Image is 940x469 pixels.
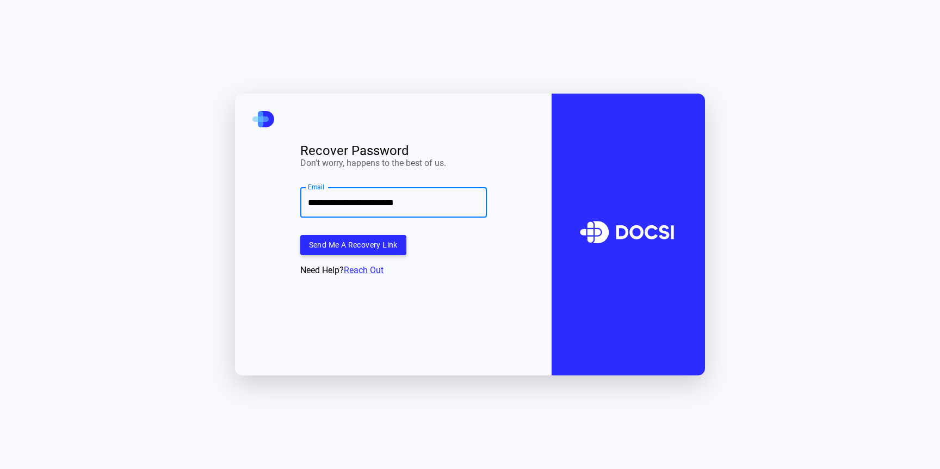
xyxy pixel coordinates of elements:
div: Don't worry, happens to the best of us. [300,157,487,170]
button: Send me a recovery link [300,235,406,255]
label: Email [308,182,325,192]
div: Recover Password [300,145,487,157]
div: Need Help? [300,264,487,277]
img: DOCSI Logo [571,198,686,271]
img: DOCSI Mini Logo [252,111,274,127]
a: Reach Out [344,265,384,275]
